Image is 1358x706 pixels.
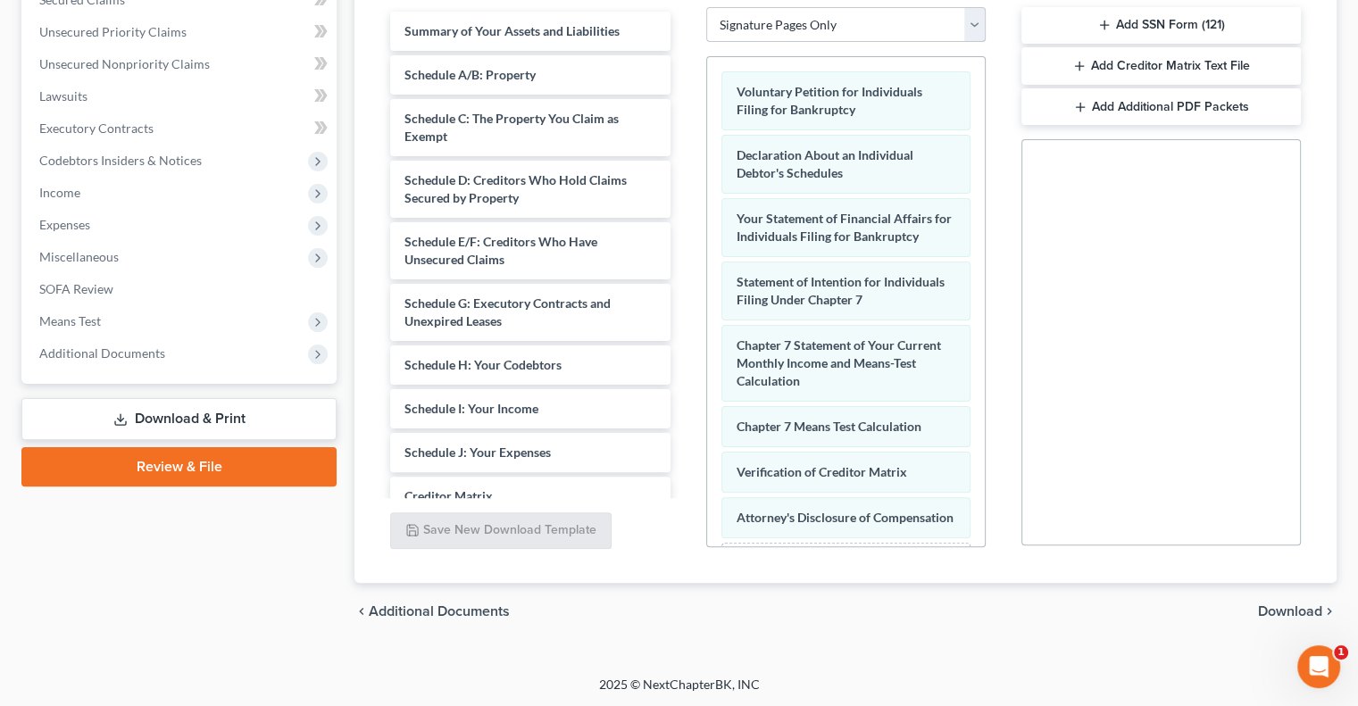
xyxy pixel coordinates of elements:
[1322,604,1337,619] i: chevron_right
[21,398,337,440] a: Download & Print
[39,120,154,136] span: Executory Contracts
[354,604,369,619] i: chevron_left
[1021,7,1301,45] button: Add SSN Form (121)
[25,16,337,48] a: Unsecured Priority Claims
[737,337,941,388] span: Chapter 7 Statement of Your Current Monthly Income and Means-Test Calculation
[737,84,922,117] span: Voluntary Petition for Individuals Filing for Bankruptcy
[39,24,187,39] span: Unsecured Priority Claims
[404,444,551,460] span: Schedule J: Your Expenses
[404,111,619,144] span: Schedule C: The Property You Claim as Exempt
[369,604,510,619] span: Additional Documents
[39,345,165,361] span: Additional Documents
[404,488,493,503] span: Creditor Matrix
[1258,604,1337,619] button: Download chevron_right
[39,153,202,168] span: Codebtors Insiders & Notices
[21,447,337,486] a: Review & File
[39,281,113,296] span: SOFA Review
[737,464,907,479] span: Verification of Creditor Matrix
[25,80,337,112] a: Lawsuits
[1258,604,1322,619] span: Download
[1334,645,1348,660] span: 1
[390,512,612,550] button: Save New Download Template
[1297,645,1340,688] iframe: Intercom live chat
[404,234,597,267] span: Schedule E/F: Creditors Who Have Unsecured Claims
[404,172,627,205] span: Schedule D: Creditors Who Hold Claims Secured by Property
[39,249,119,264] span: Miscellaneous
[25,273,337,305] a: SOFA Review
[404,23,620,38] span: Summary of Your Assets and Liabilities
[404,67,536,82] span: Schedule A/B: Property
[25,48,337,80] a: Unsecured Nonpriority Claims
[737,419,921,434] span: Chapter 7 Means Test Calculation
[39,56,210,71] span: Unsecured Nonpriority Claims
[354,604,510,619] a: chevron_left Additional Documents
[39,313,101,328] span: Means Test
[737,510,954,525] span: Attorney's Disclosure of Compensation
[737,147,913,180] span: Declaration About an Individual Debtor's Schedules
[1021,47,1301,85] button: Add Creditor Matrix Text File
[404,295,611,328] span: Schedule G: Executory Contracts and Unexpired Leases
[721,543,971,625] div: Drag-and-drop in any documents from the left. These will be merged into the Petition PDF Packet. ...
[404,357,562,372] span: Schedule H: Your Codebtors
[39,88,87,104] span: Lawsuits
[39,185,80,200] span: Income
[737,274,945,307] span: Statement of Intention for Individuals Filing Under Chapter 7
[737,211,952,244] span: Your Statement of Financial Affairs for Individuals Filing for Bankruptcy
[1021,88,1301,126] button: Add Additional PDF Packets
[39,217,90,232] span: Expenses
[404,401,538,416] span: Schedule I: Your Income
[25,112,337,145] a: Executory Contracts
